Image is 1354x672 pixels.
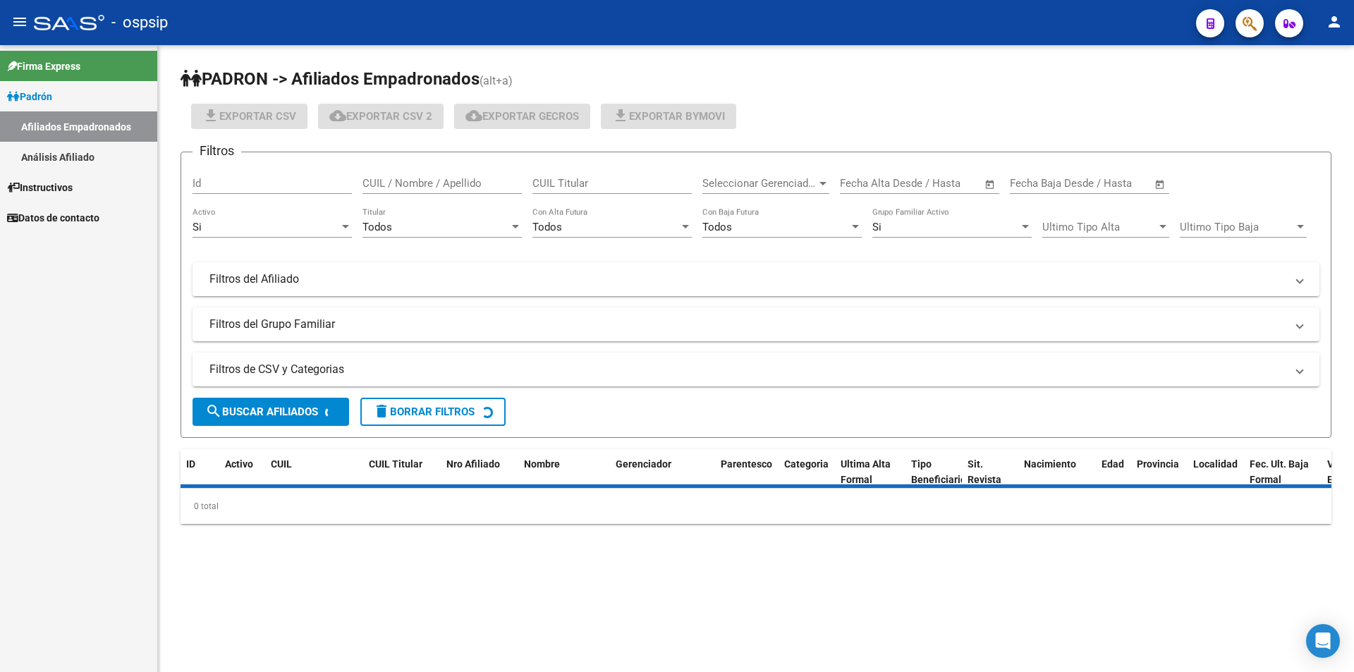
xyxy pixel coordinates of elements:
span: Todos [532,221,562,233]
button: Open calendar [1152,176,1169,193]
datatable-header-cell: Gerenciador [610,449,695,496]
span: Exportar GECROS [465,110,579,123]
input: End date [1068,177,1137,190]
span: Borrar Filtros [373,405,475,418]
mat-expansion-panel-header: Filtros del Grupo Familiar [193,307,1319,341]
datatable-header-cell: Nro Afiliado [441,449,518,496]
span: Localidad [1193,458,1238,470]
button: Open calendar [982,176,999,193]
datatable-header-cell: Ultima Alta Formal [835,449,905,496]
button: Exportar Bymovi [601,104,736,129]
mat-expansion-panel-header: Filtros del Afiliado [193,262,1319,296]
span: Padrón [7,89,52,104]
span: Todos [362,221,392,233]
span: Ultimo Tipo Alta [1042,221,1157,233]
mat-icon: file_download [612,107,629,124]
button: Borrar Filtros [360,398,506,426]
span: Gerenciador [616,458,671,470]
span: (alt+a) [480,74,513,87]
datatable-header-cell: CUIL [265,449,343,496]
datatable-header-cell: Sit. Revista [962,449,1018,496]
mat-panel-title: Filtros del Grupo Familiar [209,317,1286,332]
span: Si [872,221,882,233]
span: Tipo Beneficiario [911,458,966,486]
datatable-header-cell: Localidad [1188,449,1244,496]
span: Todos [702,221,732,233]
datatable-header-cell: Nacimiento [1018,449,1096,496]
span: ID [186,458,195,470]
datatable-header-cell: Edad [1096,449,1131,496]
mat-icon: cloud_download [465,107,482,124]
datatable-header-cell: Tipo Beneficiario [905,449,962,496]
mat-icon: person [1326,13,1343,30]
input: Start date [1010,177,1056,190]
span: PADRON -> Afiliados Empadronados [181,69,480,89]
mat-panel-title: Filtros de CSV y Categorias [209,362,1286,377]
span: CUIL [271,458,292,470]
mat-expansion-panel-header: Filtros de CSV y Categorias [193,353,1319,386]
input: End date [898,177,967,190]
span: Firma Express [7,59,80,74]
span: Instructivos [7,180,73,195]
button: Exportar GECROS [454,104,590,129]
datatable-header-cell: Fec. Ult. Baja Formal [1244,449,1322,496]
mat-icon: file_download [202,107,219,124]
span: Si [193,221,202,233]
span: Ultimo Tipo Baja [1180,221,1294,233]
datatable-header-cell: Activo [219,449,265,496]
h3: Filtros [193,141,241,161]
input: Start date [840,177,886,190]
span: Exportar CSV 2 [329,110,432,123]
mat-panel-title: Filtros del Afiliado [209,271,1286,287]
span: Exportar CSV [202,110,296,123]
span: Parentesco [721,458,772,470]
span: Edad [1102,458,1124,470]
button: Exportar CSV 2 [318,104,444,129]
datatable-header-cell: Parentesco [715,449,779,496]
div: 0 total [181,489,1331,524]
span: Ultima Alta Formal [841,458,891,486]
span: Datos de contacto [7,210,99,226]
datatable-header-cell: ID [181,449,219,496]
span: Exportar Bymovi [612,110,725,123]
span: Nro Afiliado [446,458,500,470]
datatable-header-cell: CUIL Titular [363,449,441,496]
span: CUIL Titular [369,458,422,470]
span: Seleccionar Gerenciador [702,177,817,190]
span: Activo [225,458,253,470]
button: Buscar Afiliados [193,398,349,426]
button: Exportar CSV [191,104,307,129]
span: Nacimiento [1024,458,1076,470]
datatable-header-cell: Provincia [1131,449,1188,496]
datatable-header-cell: Nombre [518,449,610,496]
mat-icon: search [205,403,222,420]
span: Buscar Afiliados [205,405,318,418]
span: Categoria [784,458,829,470]
mat-icon: menu [11,13,28,30]
div: Open Intercom Messenger [1306,624,1340,658]
span: Nombre [524,458,560,470]
mat-icon: cloud_download [329,107,346,124]
span: - ospsip [111,7,168,38]
datatable-header-cell: Categoria [779,449,835,496]
span: Provincia [1137,458,1179,470]
mat-icon: delete [373,403,390,420]
span: Fec. Ult. Baja Formal [1250,458,1309,486]
span: Sit. Revista [968,458,1001,486]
